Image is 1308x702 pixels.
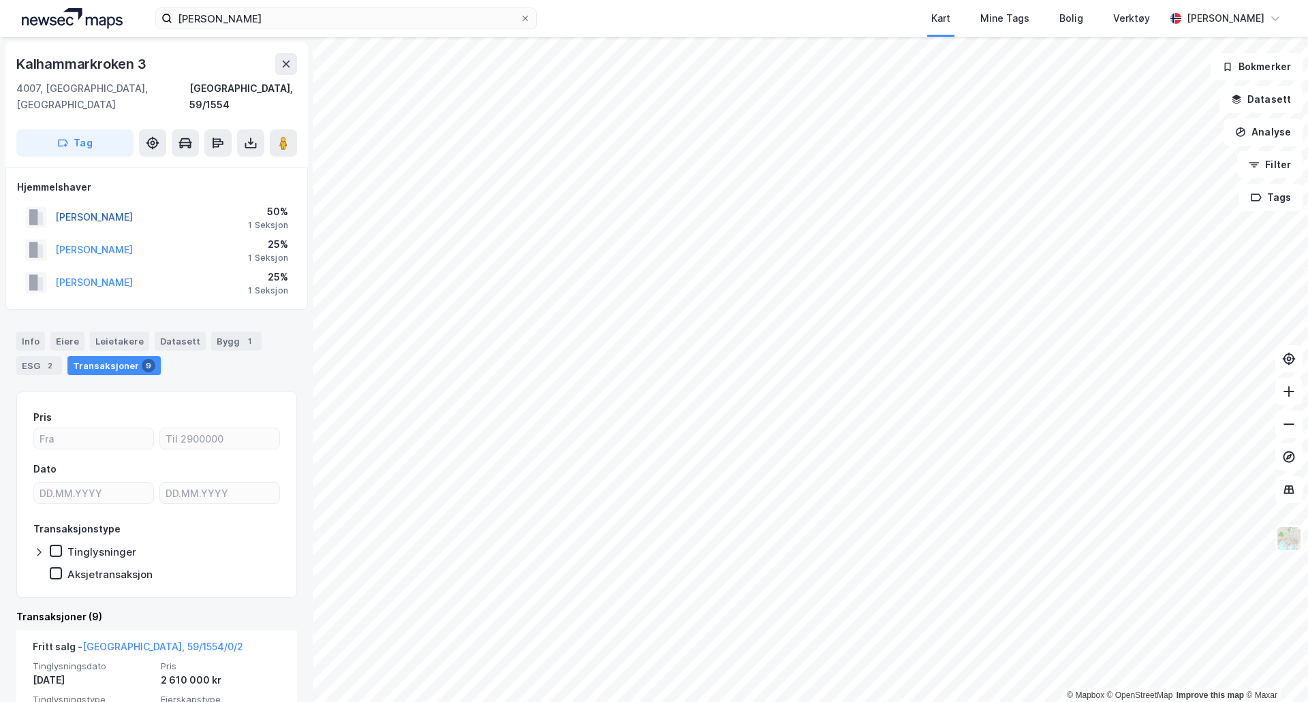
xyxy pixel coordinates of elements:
div: 1 Seksjon [248,220,288,231]
div: 9 [142,359,155,372]
iframe: Chat Widget [1240,637,1308,702]
div: [PERSON_NAME] [1187,10,1264,27]
div: Fritt salg - [33,639,243,660]
div: Leietakere [90,332,149,351]
span: Pris [161,660,281,672]
div: Transaksjonstype [33,521,121,537]
div: Bolig [1059,10,1083,27]
div: Mine Tags [980,10,1029,27]
div: 25% [248,236,288,253]
div: [GEOGRAPHIC_DATA], 59/1554 [189,80,297,113]
div: 4007, [GEOGRAPHIC_DATA], [GEOGRAPHIC_DATA] [16,80,189,113]
div: Tinglysninger [67,545,136,558]
div: Info [16,332,45,351]
span: Tinglysningsdato [33,660,153,672]
div: 1 Seksjon [248,253,288,264]
div: Hjemmelshaver [17,179,296,195]
div: 50% [248,204,288,220]
div: Pris [33,409,52,426]
a: [GEOGRAPHIC_DATA], 59/1554/0/2 [82,641,243,652]
img: logo.a4113a55bc3d86da70a041830d287a7e.svg [22,8,123,29]
div: Verktøy [1113,10,1150,27]
button: Datasett [1219,86,1303,113]
div: Kontrollprogram for chat [1240,637,1308,702]
div: Dato [33,461,57,477]
a: OpenStreetMap [1107,690,1173,700]
a: Mapbox [1067,690,1104,700]
div: ESG [16,356,62,375]
div: 25% [248,269,288,285]
div: 1 [243,334,256,348]
input: DD.MM.YYYY [160,483,279,503]
img: Z [1276,526,1302,552]
input: Til 2900000 [160,428,279,449]
button: Filter [1237,151,1303,178]
div: Eiere [50,332,84,351]
div: Datasett [155,332,206,351]
div: Bygg [211,332,262,351]
div: Aksjetransaksjon [67,568,153,581]
div: 2 610 000 kr [161,672,281,688]
div: Kart [931,10,950,27]
div: [DATE] [33,672,153,688]
div: Transaksjoner (9) [16,609,297,625]
button: Analyse [1224,118,1303,146]
button: Bokmerker [1211,53,1303,80]
div: Kalhammarkroken 3 [16,53,149,75]
div: Transaksjoner [67,356,161,375]
input: DD.MM.YYYY [34,483,153,503]
button: Tags [1239,184,1303,211]
div: 2 [43,359,57,372]
div: 1 Seksjon [248,285,288,296]
input: Fra [34,428,153,449]
button: Tag [16,129,134,157]
a: Improve this map [1177,690,1244,700]
input: Søk på adresse, matrikkel, gårdeiere, leietakere eller personer [172,8,520,29]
